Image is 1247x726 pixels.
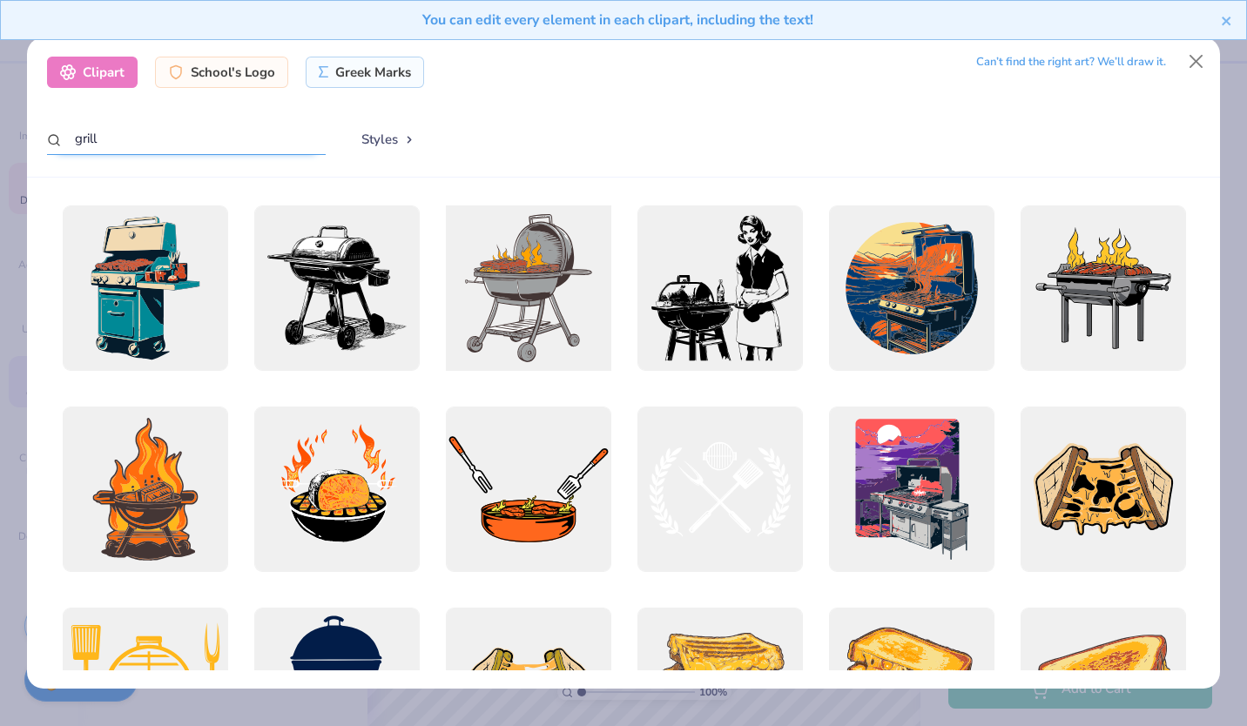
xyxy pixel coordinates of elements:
[306,57,425,88] div: Greek Marks
[976,47,1166,77] div: Can’t find the right art? We’ll draw it.
[155,57,288,88] div: School's Logo
[14,10,1221,30] div: You can edit every element in each clipart, including the text!
[1180,44,1213,77] button: Close
[47,57,138,88] div: Clipart
[343,123,434,156] button: Styles
[47,123,326,155] input: Search by name
[1221,10,1233,30] button: close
